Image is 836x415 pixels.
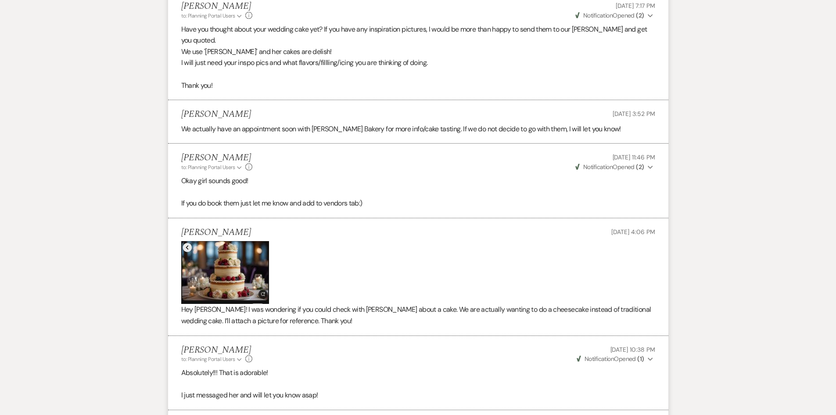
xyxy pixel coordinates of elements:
[636,11,644,19] strong: ( 2 )
[611,228,655,236] span: [DATE] 4:06 PM
[575,163,644,171] span: Opened
[181,123,655,135] p: We actually have an appointment soon with [PERSON_NAME] Bakery for more info/cake tasting. If we ...
[574,11,655,20] button: NotificationOpened (2)
[181,345,253,356] h5: [PERSON_NAME]
[181,367,655,379] p: Absolutely!!! That is adorable!
[585,355,614,363] span: Notification
[181,175,655,187] p: Okay girl sounds good!
[181,80,655,91] p: Thank you!
[181,355,244,363] button: to: Planning Portal Users
[181,356,235,363] span: to: Planning Portal Users
[181,227,251,238] h5: [PERSON_NAME]
[181,241,269,304] img: IMG_3136.jpeg
[637,355,644,363] strong: ( 1 )
[181,46,655,58] p: We use '[PERSON_NAME]' and her cakes are delish!
[181,24,655,46] p: Have you thought about your wedding cake yet? If you have any inspiration pictures, I would be mo...
[613,153,655,161] span: [DATE] 11:46 PM
[613,110,655,118] span: [DATE] 3:52 PM
[574,162,655,172] button: NotificationOpened (2)
[181,12,235,19] span: to: Planning Portal Users
[636,163,644,171] strong: ( 2 )
[181,12,244,20] button: to: Planning Portal Users
[583,163,613,171] span: Notification
[181,390,655,401] p: I just messaged her and will let you know asap!
[181,164,235,171] span: to: Planning Portal Users
[181,152,253,163] h5: [PERSON_NAME]
[181,1,253,12] h5: [PERSON_NAME]
[181,304,655,326] p: Hey [PERSON_NAME]! I was wondering if you could check with [PERSON_NAME] about a cake. We are act...
[181,57,655,69] p: I will just need your inspo pics and what flavors/fillling/icing you are thinking of doing.
[181,109,251,120] h5: [PERSON_NAME]
[577,355,644,363] span: Opened
[575,11,644,19] span: Opened
[575,354,655,364] button: NotificationOpened (1)
[616,2,655,10] span: [DATE] 7:17 PM
[181,198,655,209] p: If you do book them just let me know and add to vendors tab:)
[181,163,244,171] button: to: Planning Portal Users
[610,346,655,354] span: [DATE] 10:38 PM
[583,11,613,19] span: Notification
